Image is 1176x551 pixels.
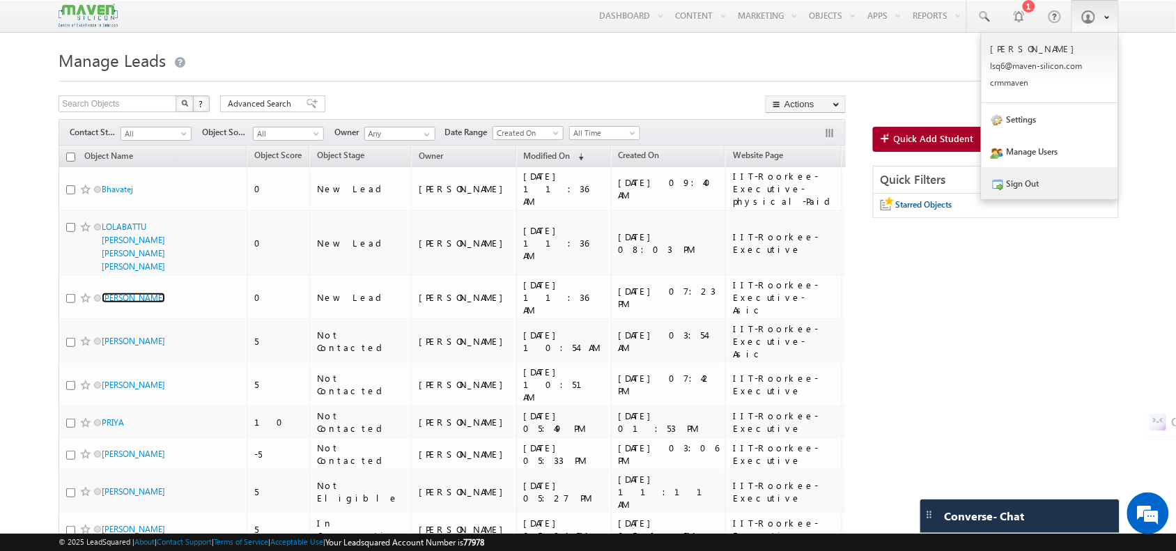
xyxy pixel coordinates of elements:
div: [DATE] 11:36 AM [524,279,605,316]
span: (sorted descending) [573,151,584,162]
input: Type to Search [364,127,435,141]
a: [PERSON_NAME] [102,449,165,459]
span: All Time [570,127,636,139]
div: In Conversation [317,517,405,542]
span: Owner [334,126,364,139]
span: Contact Stage [70,126,121,139]
span: Owner [419,150,443,161]
textarea: Type your message and hit 'Enter' [18,129,254,417]
div: [DATE] 07:42 PM [619,372,720,397]
a: Website Page [726,148,790,166]
a: Created On [612,148,667,166]
div: 10 [254,416,303,428]
div: Not Eligible [317,479,405,504]
a: Sign Out [982,167,1118,199]
div: 5 [254,523,303,536]
em: Start Chat [189,429,253,448]
span: Starred Objects [896,199,952,210]
p: crmma ven [991,77,1109,88]
div: Not Contacted [317,442,405,467]
div: New Lead [317,183,405,195]
div: IIT-Roorkee-Executive [733,410,835,435]
a: About [134,537,155,546]
div: -5 [254,448,303,460]
button: ? [193,95,210,112]
div: [PERSON_NAME] [419,183,510,195]
div: [DATE] 08:03 PM [619,231,720,256]
span: Converse - Chat [945,510,1025,522]
div: Minimize live chat window [229,7,262,40]
div: IIT-Roorkee-Executive [733,372,835,397]
a: All [121,127,192,141]
a: All Time [569,126,640,140]
a: PRIYA [102,417,124,428]
span: 77978 [463,537,484,548]
div: [PERSON_NAME] [419,237,510,249]
a: [PERSON_NAME] [102,524,165,534]
a: [PERSON_NAME] lsq6@maven-silicon.com crmmaven [982,33,1118,103]
div: 5 [254,378,303,391]
span: Quick Add Student [894,132,974,145]
img: Search [181,100,188,107]
a: [PERSON_NAME] [102,293,165,303]
span: Your Leadsquared Account Number is [325,537,484,548]
div: [DATE] 05:24 PM [524,517,605,542]
div: 5 [254,335,303,348]
a: Show All Items [417,127,434,141]
div: Chat with us now [72,73,234,91]
div: IIT-Roorkee-Executive-physical-Paid [733,170,835,208]
div: [DATE] 11:36 AM [524,170,605,208]
a: [PERSON_NAME] [102,380,165,390]
span: All [254,127,320,140]
img: carter-drag [924,509,935,520]
div: [PERSON_NAME] [419,448,510,460]
div: IIT-Roorkee-Executive [733,479,835,504]
div: [DATE] 11:11 AM [619,473,720,511]
div: [DATE] 07:23 PM [619,285,720,310]
p: lsq6@ maven -sili con.c om [991,61,1109,71]
div: IIT-Roorkee-Executive [733,231,835,256]
div: [DATE] 05:27 PM [524,479,605,504]
div: [DATE] 05:41 PM [619,517,720,542]
div: Not Contacted [317,372,405,397]
div: New Lead [317,237,405,249]
span: Created On [493,127,559,139]
a: Manage Users [982,135,1118,167]
a: Created On [493,126,564,140]
span: All [121,127,187,140]
img: Custom Logo [59,3,117,28]
div: [PERSON_NAME] [419,378,510,391]
div: [DATE] 03:06 PM [619,442,720,467]
div: [DATE] 09:40 AM [619,176,720,201]
div: [DATE] 05:33 PM [524,442,605,467]
a: LOLABATTU [PERSON_NAME] [PERSON_NAME] [PERSON_NAME] [102,222,165,272]
span: Manage Leads [59,49,166,71]
a: Object Score [247,148,309,166]
div: 0 [254,183,303,195]
a: [PERSON_NAME] [102,486,165,497]
a: All [253,127,324,141]
a: Acceptable Use [270,537,323,546]
div: 0 [254,237,303,249]
a: Settings [982,103,1118,135]
div: [DATE] 05:49 PM [524,410,605,435]
a: Contact Support [157,537,212,546]
div: Not Contacted [317,410,405,435]
div: Not Contacted [317,329,405,354]
span: Date Range [444,126,493,139]
a: Object Name [77,148,140,166]
div: [DATE] 10:54 AM [524,329,605,354]
div: 5 [254,486,303,498]
div: [DATE] 03:54 AM [619,329,720,354]
button: Actions [766,95,846,113]
a: Program Name [842,148,913,166]
span: Object Score [254,150,302,160]
div: IIT-Roorkee-Executive-Asic [733,323,835,360]
div: [PERSON_NAME] [419,291,510,304]
p: [PERSON_NAME] [991,42,1109,54]
input: Check all records [66,153,75,162]
span: Advanced Search [228,98,295,110]
span: Modified On [524,150,571,161]
a: Object Stage [310,148,371,166]
span: Object Source [202,126,253,139]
